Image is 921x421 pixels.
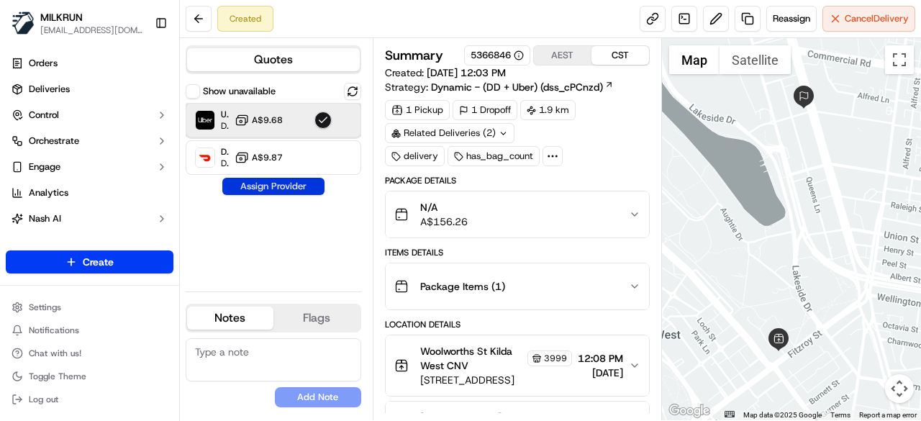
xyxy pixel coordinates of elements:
[669,45,720,74] button: Show street map
[187,307,273,330] button: Notes
[221,158,229,169] span: Dropoff ETA 44 minutes
[885,374,914,403] button: Map camera controls
[6,6,149,40] button: MILKRUNMILKRUN[EMAIL_ADDRESS][DOMAIN_NAME]
[221,120,229,132] span: Dropoff ETA 34 minutes
[591,46,649,65] button: CST
[252,152,283,163] span: A$9.87
[196,148,214,167] img: DoorDash Drive
[29,394,58,405] span: Log out
[29,135,79,148] span: Orchestrate
[187,48,360,71] button: Quotes
[720,45,791,74] button: Show satellite imagery
[578,351,623,366] span: 12:08 PM
[427,66,506,79] span: [DATE] 12:03 PM
[666,402,713,420] a: Open this area in Google Maps (opens a new window)
[431,80,603,94] span: Dynamic - (DD + Uber) (dss_cPCnzd)
[6,320,173,340] button: Notifications
[29,212,61,225] span: Nash AI
[420,344,525,373] span: Woolworths St Kilda West CNV
[725,411,735,417] button: Keyboard shortcuts
[6,366,173,386] button: Toggle Theme
[6,233,173,256] a: Product Catalog
[859,411,917,419] a: Report a map error
[12,12,35,35] img: MILKRUN
[544,353,567,364] span: 3999
[235,150,283,165] button: A$9.87
[385,247,650,258] div: Items Details
[29,348,81,359] span: Chat with us!
[221,146,229,158] span: DoorDash Drive
[448,146,540,166] div: has_bag_count
[385,65,506,80] span: Created:
[520,100,576,120] div: 1.9 km
[385,175,650,186] div: Package Details
[885,45,914,74] button: Toggle fullscreen view
[743,411,822,419] span: Map data ©2025 Google
[6,207,173,230] button: Nash AI
[29,109,59,122] span: Control
[385,100,450,120] div: 1 Pickup
[252,114,283,126] span: A$9.68
[6,181,173,204] a: Analytics
[40,24,143,36] button: [EMAIL_ADDRESS][DOMAIN_NAME]
[385,80,614,94] div: Strategy:
[29,83,70,96] span: Deliveries
[420,279,505,294] span: Package Items ( 1 )
[83,255,114,269] span: Create
[29,302,61,313] span: Settings
[40,10,83,24] button: MILKRUN
[196,111,214,130] img: Uber
[203,85,276,98] label: Show unavailable
[29,160,60,173] span: Engage
[773,12,810,25] span: Reassign
[453,100,517,120] div: 1 Dropoff
[6,104,173,127] button: Control
[29,57,58,70] span: Orders
[6,52,173,75] a: Orders
[6,78,173,101] a: Deliveries
[385,49,443,62] h3: Summary
[6,155,173,178] button: Engage
[420,214,468,229] span: A$156.26
[6,389,173,409] button: Log out
[235,113,283,127] button: A$9.68
[29,238,98,251] span: Product Catalog
[6,297,173,317] button: Settings
[222,178,325,195] button: Assign Provider
[471,49,524,62] button: 5366846
[385,123,514,143] div: Related Deliveries (2)
[420,200,468,214] span: N/A
[29,325,79,336] span: Notifications
[385,146,445,166] div: delivery
[385,319,650,330] div: Location Details
[431,80,614,94] a: Dynamic - (DD + Uber) (dss_cPCnzd)
[386,191,649,237] button: N/AA$156.26
[386,335,649,396] button: Woolworths St Kilda West CNV3999[STREET_ADDRESS]12:08 PM[DATE]
[578,366,623,380] span: [DATE]
[534,46,591,65] button: AEST
[6,250,173,273] button: Create
[386,263,649,309] button: Package Items (1)
[766,6,817,32] button: Reassign
[273,307,360,330] button: Flags
[822,6,915,32] button: CancelDelivery
[6,130,173,153] button: Orchestrate
[845,12,909,25] span: Cancel Delivery
[29,186,68,199] span: Analytics
[29,371,86,382] span: Toggle Theme
[420,373,572,387] span: [STREET_ADDRESS]
[6,343,173,363] button: Chat with us!
[221,109,229,120] span: Uber
[666,402,713,420] img: Google
[830,411,850,419] a: Terms (opens in new tab)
